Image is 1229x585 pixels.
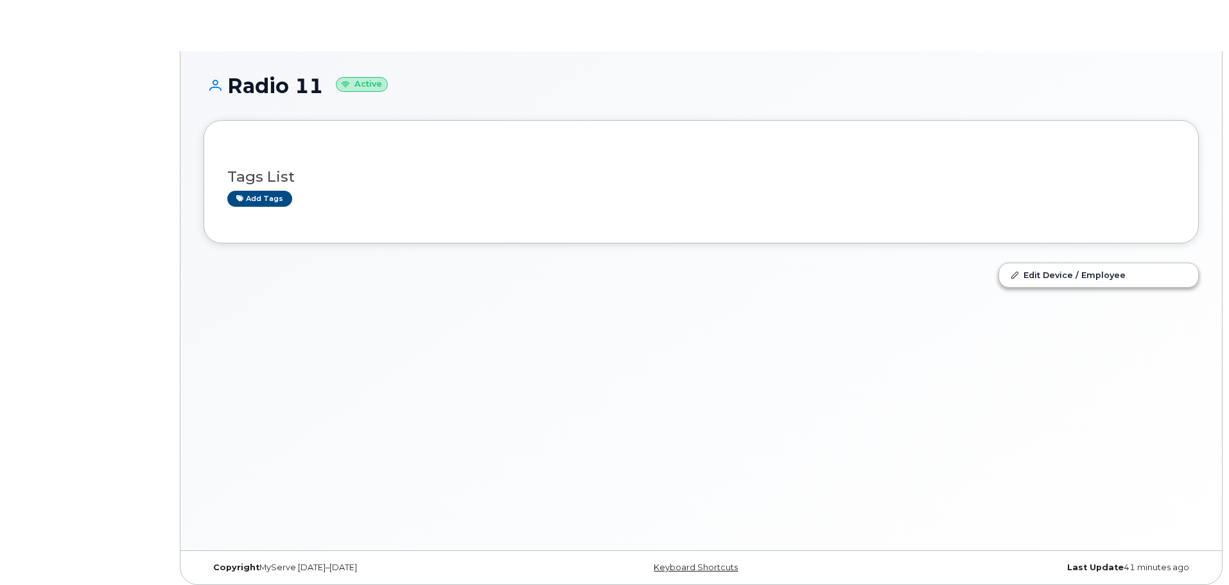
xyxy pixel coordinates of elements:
[204,563,536,573] div: MyServe [DATE]–[DATE]
[867,563,1199,573] div: 41 minutes ago
[227,169,1175,185] h3: Tags List
[204,74,1199,97] h1: Radio 11
[213,563,259,572] strong: Copyright
[227,191,292,207] a: Add tags
[1067,563,1124,572] strong: Last Update
[654,563,738,572] a: Keyboard Shortcuts
[999,263,1198,286] a: Edit Device / Employee
[336,77,388,92] small: Active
